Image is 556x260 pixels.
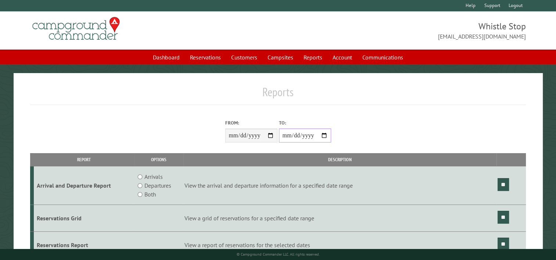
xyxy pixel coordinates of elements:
[237,252,320,257] small: © Campground Commander LLC. All rights reserved.
[148,50,184,64] a: Dashboard
[144,172,163,181] label: Arrivals
[183,153,496,166] th: Description
[328,50,356,64] a: Account
[225,119,277,126] label: From:
[34,231,134,258] td: Reservations Report
[279,119,331,126] label: To:
[34,153,134,166] th: Report
[144,190,156,199] label: Both
[30,14,122,43] img: Campground Commander
[34,205,134,232] td: Reservations Grid
[299,50,327,64] a: Reports
[183,231,496,258] td: View a report of reservations for the selected dates
[144,181,171,190] label: Departures
[278,20,526,41] span: Whistle Stop [EMAIL_ADDRESS][DOMAIN_NAME]
[183,166,496,205] td: View the arrival and departure information for a specified date range
[227,50,262,64] a: Customers
[358,50,408,64] a: Communications
[34,166,134,205] td: Arrival and Departure Report
[186,50,225,64] a: Reservations
[263,50,298,64] a: Campsites
[134,153,183,166] th: Options
[30,85,526,105] h1: Reports
[183,205,496,232] td: View a grid of reservations for a specified date range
